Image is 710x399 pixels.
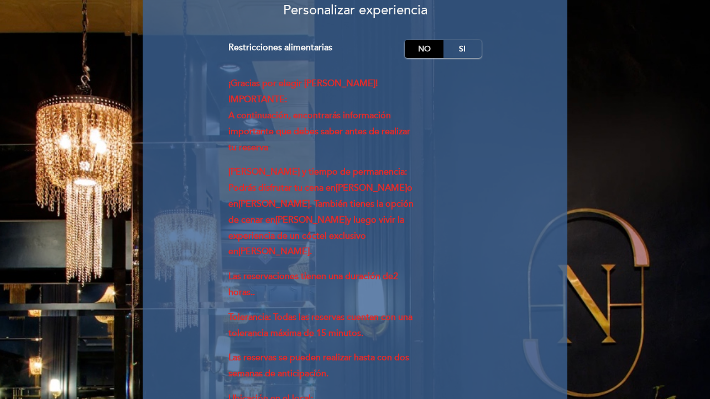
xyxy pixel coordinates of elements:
label: Si [443,40,482,58]
strong: [PERSON_NAME] [238,246,310,257]
strong: [PERSON_NAME] [275,214,347,225]
strong: [PERSON_NAME] [336,182,407,193]
span: Tolerancia: Todas las reservas cuentan con una tolerancia máxima de 15 minutos. [228,312,413,339]
label: No [405,40,443,58]
span: A continuación, encontrarás información importante que debes saber antes de realizar tu reserva [228,110,410,153]
span: o en [228,182,413,209]
strong: 2 horas. [228,271,398,298]
span: Las reservas se pueden realizar hasta con dos semanas de anticipación. [228,352,409,379]
span: Las reservaciones tienen una duración de [228,271,393,282]
strong: [PERSON_NAME] [238,198,310,209]
span: Personalizar experiencia [283,2,427,18]
span: IMPORTANTE: [228,94,287,105]
span: . [253,287,255,298]
div: Restricciones alimentarias [228,40,405,58]
span: . [310,246,312,257]
strong: [PERSON_NAME] y tiempo de permanencia: [228,166,407,177]
span: . También tienes la opción de cenar en [228,198,414,225]
span: ¡Gracias por elegir [PERSON_NAME]! [228,78,378,89]
span: y luego vivir la experiencia de un cóctel exclusivo en [228,214,404,258]
span: Podrás disfrutar tu cena en [228,182,336,193]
